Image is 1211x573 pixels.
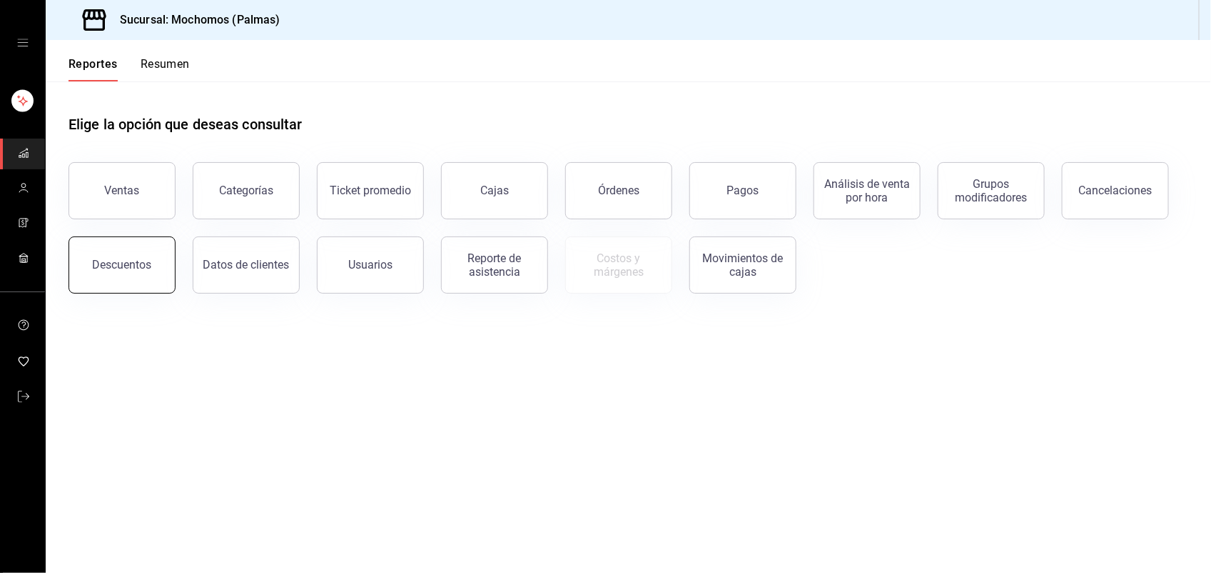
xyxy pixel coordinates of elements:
[450,251,539,279] div: Reporte de asistencia
[689,236,796,294] button: Movimientos de cajas
[823,177,911,204] div: Análisis de venta por hora
[814,162,921,219] button: Análisis de venta por hora
[69,236,176,294] button: Descuentos
[317,236,424,294] button: Usuarios
[441,236,548,294] button: Reporte de asistencia
[203,258,290,271] div: Datos de clientes
[105,184,140,197] div: Ventas
[219,184,273,197] div: Categorías
[441,162,548,219] button: Cajas
[17,37,29,49] button: open drawer
[727,184,759,197] div: Pagos
[598,184,639,197] div: Órdenes
[69,114,303,135] h1: Elige la opción que deseas consultar
[689,162,796,219] button: Pagos
[193,162,300,219] button: Categorías
[348,258,392,271] div: Usuarios
[69,162,176,219] button: Ventas
[938,162,1045,219] button: Grupos modificadores
[574,251,663,279] div: Costos y márgenes
[565,236,672,294] button: Contrata inventarios para ver este reporte
[69,57,118,81] button: Reportes
[193,236,300,294] button: Datos de clientes
[1079,184,1152,197] div: Cancelaciones
[699,251,787,279] div: Movimientos de cajas
[141,57,190,81] button: Resumen
[317,162,424,219] button: Ticket promedio
[480,184,509,197] div: Cajas
[1062,162,1169,219] button: Cancelaciones
[947,177,1035,204] div: Grupos modificadores
[69,57,190,81] div: navigation tabs
[108,11,280,29] h3: Sucursal: Mochomos (Palmas)
[565,162,672,219] button: Órdenes
[93,258,152,271] div: Descuentos
[330,184,411,197] div: Ticket promedio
